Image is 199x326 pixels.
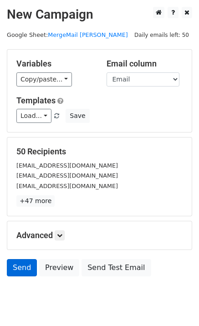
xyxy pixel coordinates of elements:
[82,259,151,276] a: Send Test Email
[16,162,118,169] small: [EMAIL_ADDRESS][DOMAIN_NAME]
[16,183,118,189] small: [EMAIL_ADDRESS][DOMAIN_NAME]
[7,7,192,22] h2: New Campaign
[16,96,56,105] a: Templates
[131,30,192,40] span: Daily emails left: 50
[131,31,192,38] a: Daily emails left: 50
[16,195,55,207] a: +47 more
[16,72,72,87] a: Copy/paste...
[16,172,118,179] small: [EMAIL_ADDRESS][DOMAIN_NAME]
[16,59,93,69] h5: Variables
[66,109,89,123] button: Save
[107,59,183,69] h5: Email column
[48,31,128,38] a: MergeMail [PERSON_NAME]
[39,259,79,276] a: Preview
[7,31,128,38] small: Google Sheet:
[16,230,183,240] h5: Advanced
[7,259,37,276] a: Send
[153,282,199,326] iframe: Chat Widget
[16,147,183,157] h5: 50 Recipients
[16,109,51,123] a: Load...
